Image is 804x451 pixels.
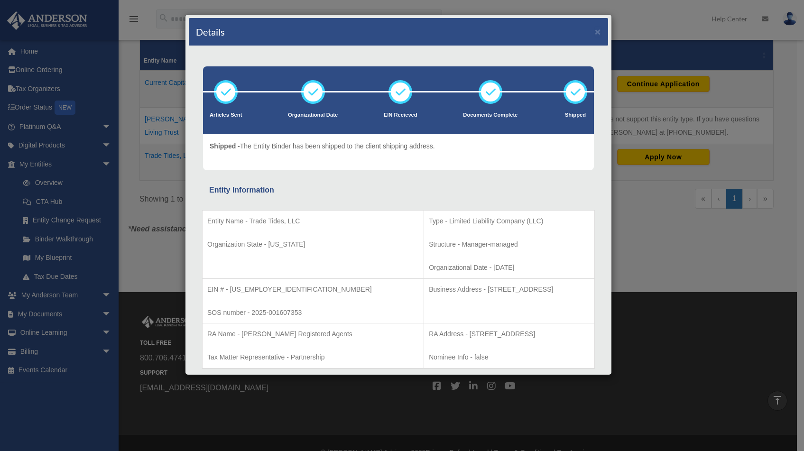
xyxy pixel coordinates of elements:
p: Shipped [564,110,587,120]
p: Structure - Manager-managed [429,239,590,250]
h4: Details [196,25,225,38]
p: RA Address - [STREET_ADDRESS] [429,328,590,340]
p: Nominee Info - false [429,351,590,363]
p: RA Name - [PERSON_NAME] Registered Agents [207,328,419,340]
p: SOS number - 2025-001607353 [207,307,419,319]
button: × [595,27,601,37]
p: Organization State - [US_STATE] [207,239,419,250]
span: Shipped - [210,142,240,150]
p: Articles Sent [210,110,242,120]
p: Business Address - [STREET_ADDRESS] [429,284,590,295]
p: EIN Recieved [384,110,417,120]
div: Entity Information [209,184,588,197]
p: Type - Limited Liability Company (LLC) [429,215,590,227]
p: Documents Complete [463,110,518,120]
p: The Entity Binder has been shipped to the client shipping address. [210,140,435,152]
p: Tax Matter Representative - Partnership [207,351,419,363]
p: EIN # - [US_EMPLOYER_IDENTIFICATION_NUMBER] [207,284,419,295]
p: Organizational Date - [DATE] [429,262,590,274]
p: Organizational Date [288,110,338,120]
p: Entity Name - Trade Tides, LLC [207,215,419,227]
